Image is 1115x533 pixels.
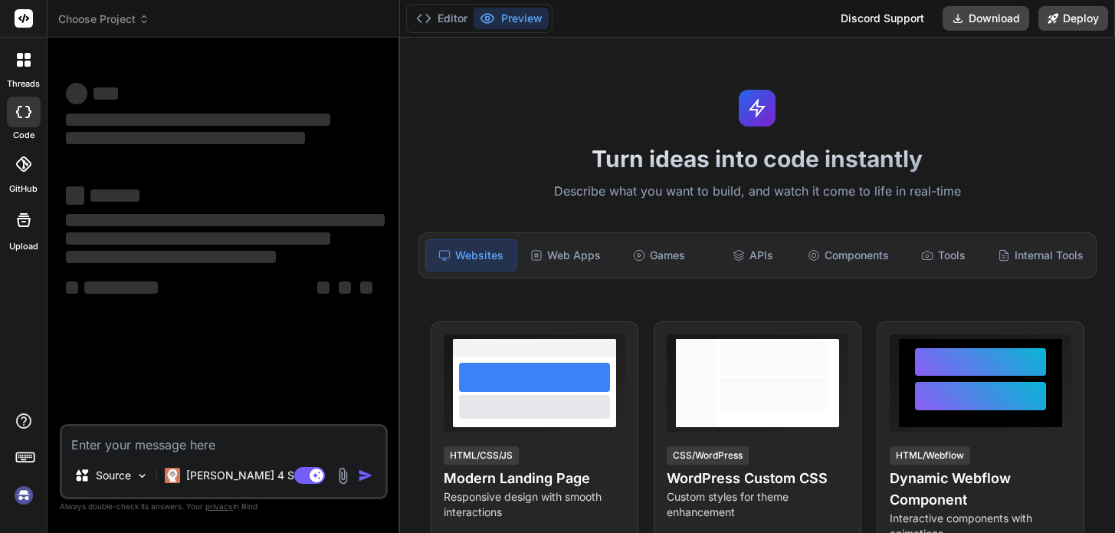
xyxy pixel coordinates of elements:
[474,8,549,29] button: Preview
[317,281,330,294] span: ‌
[186,468,300,483] p: [PERSON_NAME] 4 S..
[444,489,625,520] p: Responsive design with smooth interactions
[358,468,373,483] img: icon
[614,239,704,271] div: Games
[165,468,180,483] img: Claude 4 Sonnet
[444,446,519,465] div: HTML/CSS/JS
[84,281,158,294] span: ‌
[66,132,305,144] span: ‌
[425,239,517,271] div: Websites
[205,502,233,511] span: privacy
[898,239,989,271] div: Tools
[890,468,1071,511] h4: Dynamic Webflow Component
[66,232,330,245] span: ‌
[360,281,372,294] span: ‌
[943,6,1029,31] button: Download
[9,183,38,196] label: GitHub
[409,182,1106,202] p: Describe what you want to build, and watch it come to life in real-time
[58,12,149,27] span: Choose Project
[66,251,276,263] span: ‌
[9,240,38,253] label: Upload
[90,189,139,202] span: ‌
[66,83,87,104] span: ‌
[66,281,78,294] span: ‌
[409,145,1106,173] h1: Turn ideas into code instantly
[66,214,385,226] span: ‌
[1038,6,1108,31] button: Deploy
[13,129,34,142] label: code
[7,77,40,90] label: threads
[410,8,474,29] button: Editor
[11,482,37,508] img: signin
[444,468,625,489] h4: Modern Landing Page
[707,239,798,271] div: APIs
[890,446,970,465] div: HTML/Webflow
[96,468,131,483] p: Source
[802,239,895,271] div: Components
[334,467,352,485] img: attachment
[66,114,330,126] span: ‌
[667,446,749,465] div: CSS/WordPress
[339,281,351,294] span: ‌
[520,239,611,271] div: Web Apps
[136,469,149,482] img: Pick Models
[831,6,933,31] div: Discord Support
[60,499,388,514] p: Always double-check its answers. Your in Bind
[93,87,118,100] span: ‌
[667,489,848,520] p: Custom styles for theme enhancement
[667,468,848,489] h4: WordPress Custom CSS
[992,239,1090,271] div: Internal Tools
[66,186,84,205] span: ‌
